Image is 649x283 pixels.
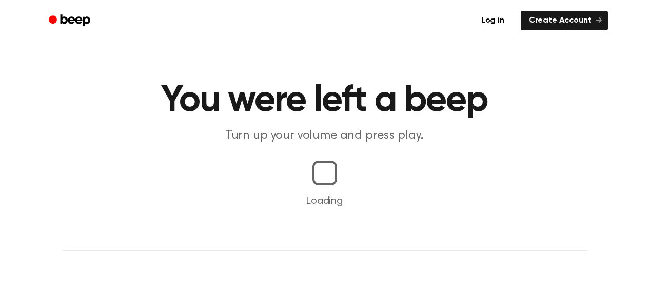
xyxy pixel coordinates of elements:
p: Turn up your volume and press play. [128,127,522,144]
a: Log in [471,9,515,32]
a: Beep [42,11,100,31]
a: Create Account [521,11,608,30]
p: Loading [12,194,637,209]
h1: You were left a beep [62,82,587,119]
